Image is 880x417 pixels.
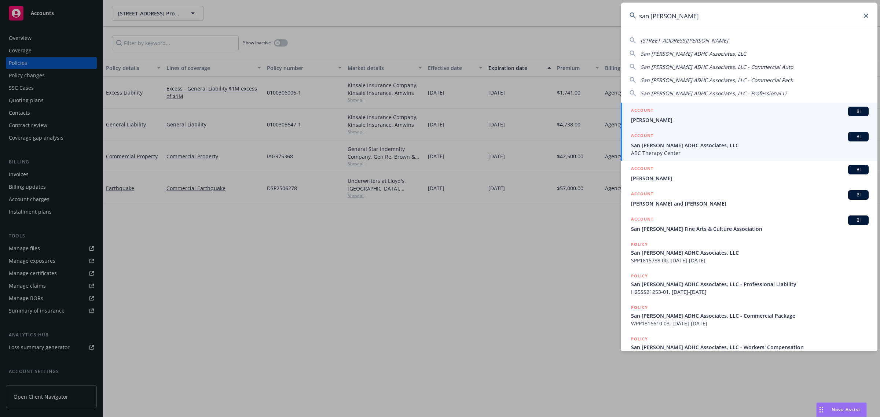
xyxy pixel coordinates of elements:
[621,331,877,363] a: POLICYSan [PERSON_NAME] ADHC Associates, LLC - Workers' Compensation
[641,50,746,57] span: San [PERSON_NAME] ADHC Associates, LLC
[631,116,869,124] span: [PERSON_NAME]
[641,37,728,44] span: [STREET_ADDRESS][PERSON_NAME]
[631,215,653,224] h5: ACCOUNT
[631,249,869,257] span: San [PERSON_NAME] ADHC Associates, LLC
[621,237,877,268] a: POLICYSan [PERSON_NAME] ADHC Associates, LLCSPP1815788 00, [DATE]-[DATE]
[631,107,653,115] h5: ACCOUNT
[631,225,869,233] span: San [PERSON_NAME] Fine Arts & Culture Association
[816,402,867,417] button: Nova Assist
[631,304,648,311] h5: POLICY
[631,288,869,296] span: H25SS21253-01, [DATE]-[DATE]
[631,312,869,320] span: San [PERSON_NAME] ADHC Associates, LLC - Commercial Package
[621,103,877,128] a: ACCOUNTBI[PERSON_NAME]
[641,77,793,84] span: San [PERSON_NAME] ADHC Associates, LLC - Commercial Pack
[621,128,877,161] a: ACCOUNTBISan [PERSON_NAME] ADHC Associates, LLCABC Therapy Center
[641,63,793,70] span: San [PERSON_NAME] ADHC Associates, LLC - Commercial Auto
[851,108,866,115] span: BI
[621,211,877,237] a: ACCOUNTBISan [PERSON_NAME] Fine Arts & Culture Association
[631,132,653,141] h5: ACCOUNT
[631,165,653,174] h5: ACCOUNT
[631,174,869,182] span: [PERSON_NAME]
[631,141,869,149] span: San [PERSON_NAME] ADHC Associates, LLC
[631,272,648,280] h5: POLICY
[851,192,866,198] span: BI
[631,190,653,199] h5: ACCOUNT
[832,406,861,413] span: Nova Assist
[817,403,826,417] div: Drag to move
[851,166,866,173] span: BI
[631,257,869,264] span: SPP1815788 00, [DATE]-[DATE]
[631,149,869,157] span: ABC Therapy Center
[851,133,866,140] span: BI
[621,186,877,211] a: ACCOUNTBI[PERSON_NAME] and [PERSON_NAME]
[851,217,866,224] span: BI
[631,280,869,288] span: San [PERSON_NAME] ADHC Associates, LLC - Professional Liability
[631,241,648,248] h5: POLICY
[641,90,786,97] span: San [PERSON_NAME] ADHC Associates, LLC - Professional Li
[631,320,869,327] span: WPP1816610 03, [DATE]-[DATE]
[631,200,869,207] span: [PERSON_NAME] and [PERSON_NAME]
[621,300,877,331] a: POLICYSan [PERSON_NAME] ADHC Associates, LLC - Commercial PackageWPP1816610 03, [DATE]-[DATE]
[621,268,877,300] a: POLICYSan [PERSON_NAME] ADHC Associates, LLC - Professional LiabilityH25SS21253-01, [DATE]-[DATE]
[631,343,869,351] span: San [PERSON_NAME] ADHC Associates, LLC - Workers' Compensation
[621,3,877,29] input: Search...
[621,161,877,186] a: ACCOUNTBI[PERSON_NAME]
[631,335,648,343] h5: POLICY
